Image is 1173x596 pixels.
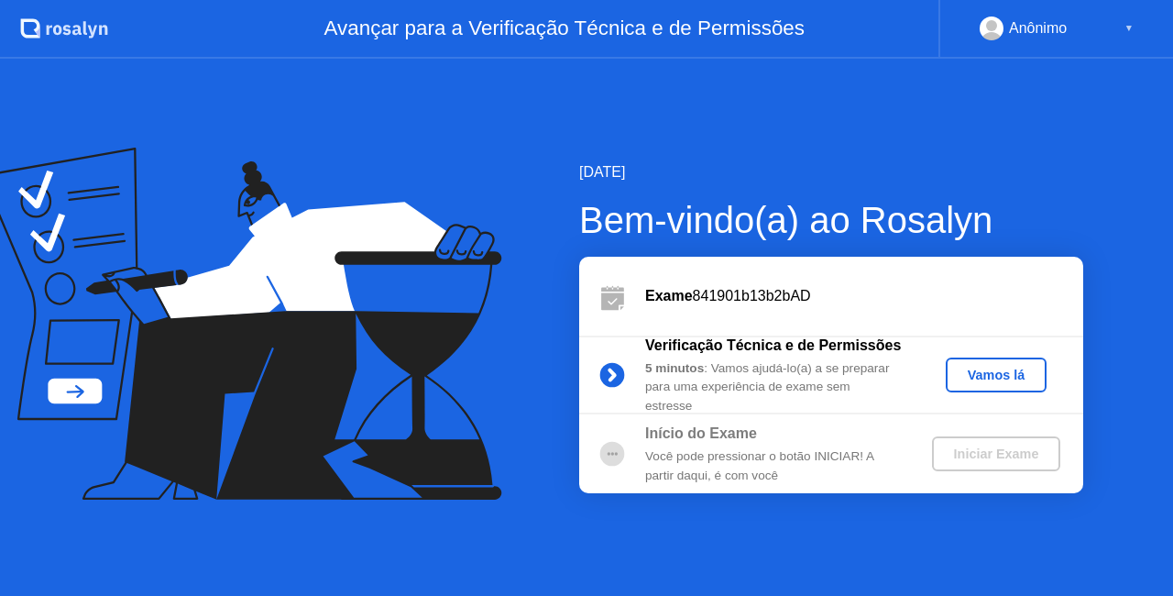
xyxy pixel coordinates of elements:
button: Iniciar Exame [932,436,1061,471]
b: Verificação Técnica e de Permissões [645,337,901,353]
b: Início do Exame [645,425,757,441]
div: [DATE] [579,161,1083,183]
div: ▼ [1124,17,1134,40]
b: Exame [645,288,693,304]
div: Bem-vindo(a) ao Rosalyn [579,193,1083,248]
div: 841901b13b2bAD [645,285,1083,307]
div: Anônimo [1009,17,1067,40]
b: 5 minutos [645,361,704,375]
div: Vamos lá [953,368,1039,382]
button: Vamos lá [946,358,1047,392]
div: : Vamos ajudá-lo(a) a se preparar para uma experiência de exame sem estresse [645,359,909,415]
div: Iniciar Exame [939,447,1054,461]
div: Você pode pressionar o botão INICIAR! A partir daqui, é com você [645,447,909,485]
